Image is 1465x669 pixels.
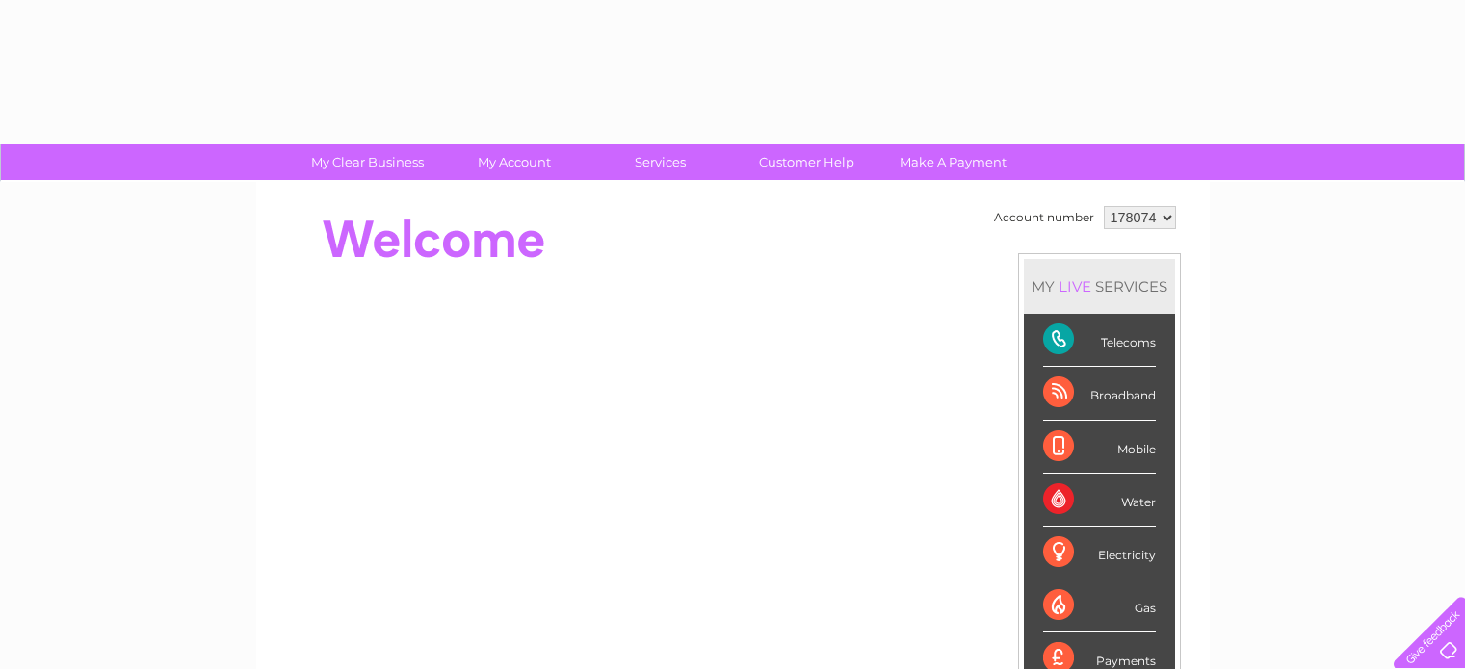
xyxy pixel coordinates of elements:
[288,144,447,180] a: My Clear Business
[1024,259,1175,314] div: MY SERVICES
[1055,277,1095,296] div: LIVE
[874,144,1033,180] a: Make A Payment
[1043,579,1156,632] div: Gas
[581,144,740,180] a: Services
[1043,527,1156,579] div: Electricity
[1043,421,1156,474] div: Mobile
[989,201,1099,234] td: Account number
[1043,367,1156,420] div: Broadband
[727,144,886,180] a: Customer Help
[1043,314,1156,367] div: Telecoms
[1043,474,1156,527] div: Water
[434,144,593,180] a: My Account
